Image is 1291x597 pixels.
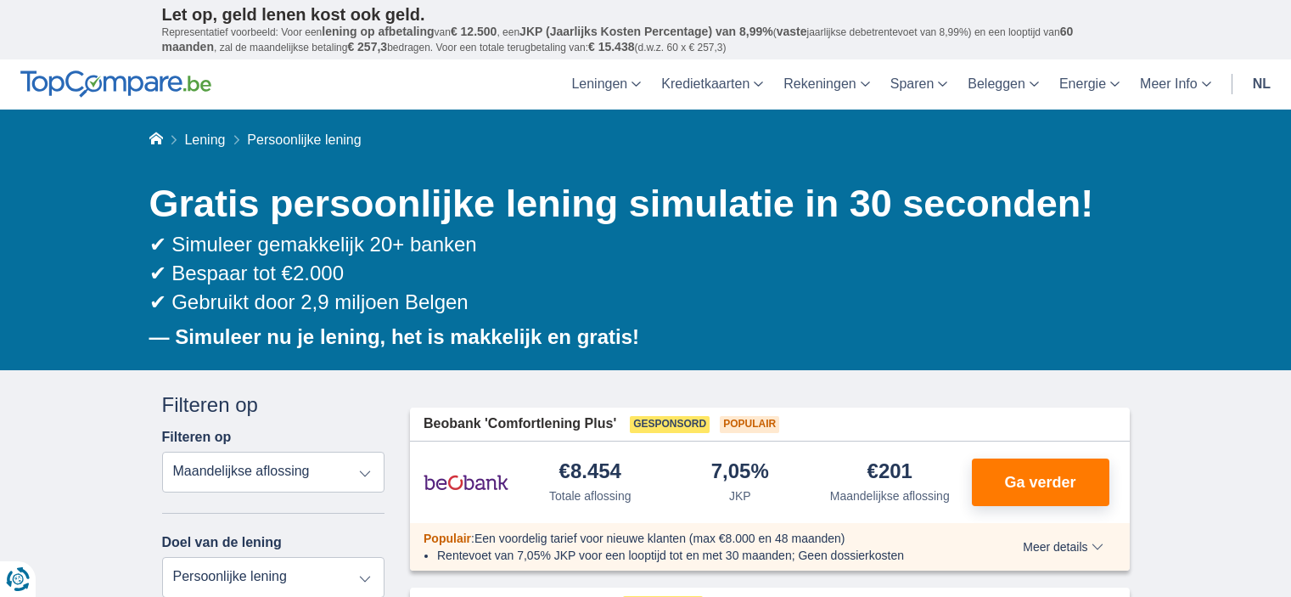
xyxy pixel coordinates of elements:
[1243,59,1281,110] a: nl
[451,25,497,38] span: € 12.500
[474,532,845,545] span: Een voordelig tarief voor nieuwe klanten (max €8.000 en 48 maanden)
[322,25,434,38] span: lening op afbetaling
[1023,541,1103,553] span: Meer details
[630,416,710,433] span: Gesponsord
[1010,540,1115,554] button: Meer details
[830,487,950,504] div: Maandelijkse aflossing
[184,132,225,147] a: Lening
[972,459,1109,506] button: Ga verder
[149,132,163,147] a: Home
[424,532,471,545] span: Populair
[720,416,779,433] span: Populair
[162,25,1074,54] span: 60 maanden
[162,535,282,550] label: Doel van de lening
[588,40,635,54] span: € 15.438
[867,461,912,484] div: €201
[162,430,232,445] label: Filteren op
[1049,59,1130,110] a: Energie
[1004,475,1075,490] span: Ga verder
[777,25,807,38] span: vaste
[437,547,961,564] li: Rentevoet van 7,05% JKP voor een looptijd tot en met 30 maanden; Geen dossierkosten
[347,40,387,54] span: € 257,3
[20,70,211,98] img: TopCompare
[162,25,1130,55] p: Representatief voorbeeld: Voor een van , een ( jaarlijkse debetrentevoet van 8,99%) en een loopti...
[711,461,769,484] div: 7,05%
[162,4,1130,25] p: Let op, geld lenen kost ook geld.
[162,391,385,420] div: Filteren op
[519,25,773,38] span: JKP (Jaarlijks Kosten Percentage) van 8,99%
[149,325,640,348] b: — Simuleer nu je lening, het is makkelijk en gratis!
[1130,59,1221,110] a: Meer Info
[773,59,879,110] a: Rekeningen
[651,59,773,110] a: Kredietkaarten
[424,461,508,504] img: product.pl.alt Beobank
[559,461,621,484] div: €8.454
[561,59,651,110] a: Leningen
[149,230,1130,318] div: ✔ Simuleer gemakkelijk 20+ banken ✔ Bespaar tot €2.000 ✔ Gebruikt door 2,9 miljoen Belgen
[149,177,1130,230] h1: Gratis persoonlijke lening simulatie in 30 seconden!
[247,132,361,147] span: Persoonlijke lening
[424,414,616,434] span: Beobank 'Comfortlening Plus'
[549,487,631,504] div: Totale aflossing
[880,59,958,110] a: Sparen
[957,59,1049,110] a: Beleggen
[410,530,974,547] div: :
[729,487,751,504] div: JKP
